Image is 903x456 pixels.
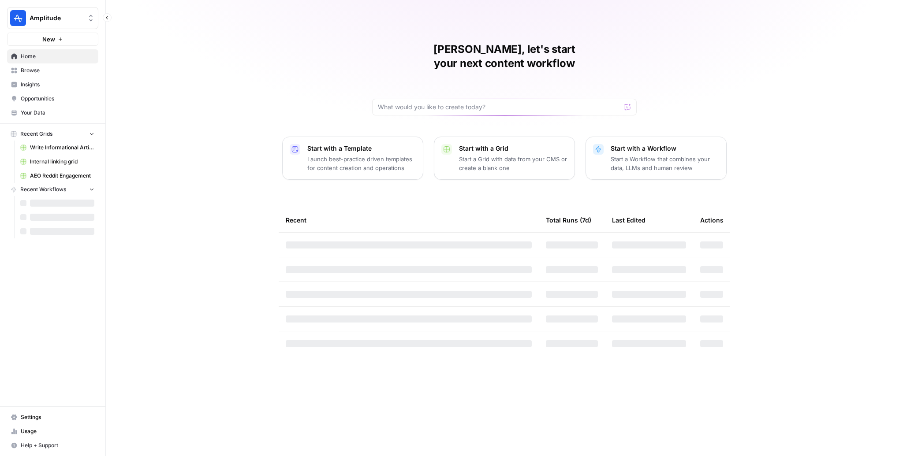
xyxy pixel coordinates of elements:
[7,78,98,92] a: Insights
[16,169,98,183] a: AEO Reddit Engagement
[21,95,94,103] span: Opportunities
[7,127,98,141] button: Recent Grids
[434,137,575,180] button: Start with a GridStart a Grid with data from your CMS or create a blank one
[20,130,52,138] span: Recent Grids
[21,67,94,74] span: Browse
[16,155,98,169] a: Internal linking grid
[42,35,55,44] span: New
[286,208,532,232] div: Recent
[459,155,567,172] p: Start a Grid with data from your CMS or create a blank one
[20,185,66,193] span: Recent Workflows
[30,158,94,166] span: Internal linking grid
[7,410,98,424] a: Settings
[21,109,94,117] span: Your Data
[10,10,26,26] img: Amplitude Logo
[586,137,727,180] button: Start with a WorkflowStart a Workflow that combines your data, LLMs and human review
[7,49,98,63] a: Home
[700,208,724,232] div: Actions
[546,208,591,232] div: Total Runs (7d)
[7,106,98,120] a: Your Data
[611,155,719,172] p: Start a Workflow that combines your data, LLMs and human review
[7,92,98,106] a: Opportunities
[21,81,94,89] span: Insights
[612,208,646,232] div: Last Edited
[282,137,423,180] button: Start with a TemplateLaunch best-practice driven templates for content creation and operations
[7,183,98,196] button: Recent Workflows
[372,42,637,70] h1: [PERSON_NAME], let's start your next content workflow
[7,63,98,78] a: Browse
[21,441,94,449] span: Help + Support
[7,7,98,29] button: Workspace: Amplitude
[7,424,98,438] a: Usage
[7,33,98,46] button: New
[30,14,83,22] span: Amplitude
[307,144,416,153] p: Start with a Template
[16,141,98,155] a: Write Informational Article
[307,155,416,172] p: Launch best-practice driven templates for content creation and operations
[611,144,719,153] p: Start with a Workflow
[21,52,94,60] span: Home
[30,172,94,180] span: AEO Reddit Engagement
[21,413,94,421] span: Settings
[7,438,98,452] button: Help + Support
[30,144,94,152] span: Write Informational Article
[459,144,567,153] p: Start with a Grid
[378,103,620,111] input: What would you like to create today?
[21,427,94,435] span: Usage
